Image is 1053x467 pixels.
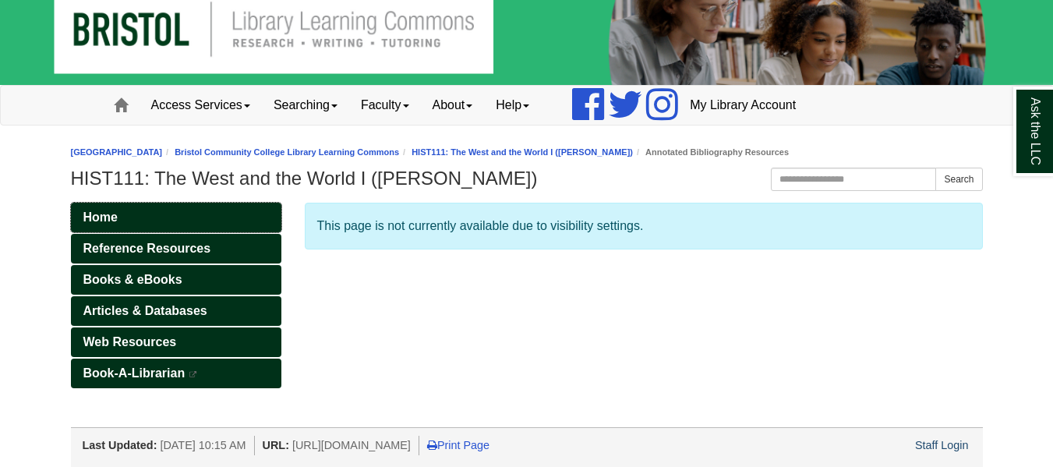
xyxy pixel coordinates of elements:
[189,371,198,378] i: This link opens in a new window
[83,335,177,348] span: Web Resources
[71,203,281,388] div: Guide Pages
[160,439,246,451] span: [DATE] 10:15 AM
[71,359,281,388] a: Book-A-Librarian
[83,304,207,317] span: Articles & Databases
[349,86,421,125] a: Faculty
[484,86,541,125] a: Help
[83,273,182,286] span: Books & eBooks
[175,147,399,157] a: Bristol Community College Library Learning Commons
[292,439,411,451] span: [URL][DOMAIN_NAME]
[71,296,281,326] a: Articles & Databases
[915,439,969,451] a: Staff Login
[71,203,281,232] a: Home
[83,211,118,224] span: Home
[427,440,437,451] i: Print Page
[71,234,281,264] a: Reference Resources
[140,86,262,125] a: Access Services
[71,168,983,189] h1: HIST111: The West and the World I ([PERSON_NAME])
[935,168,982,191] button: Search
[427,439,489,451] a: Print Page
[71,327,281,357] a: Web Resources
[71,147,163,157] a: [GEOGRAPHIC_DATA]
[421,86,485,125] a: About
[83,366,186,380] span: Book-A-Librarian
[305,203,983,249] div: This page is not currently available due to visibility settings.
[633,145,789,160] li: Annotated Bibliography Resources
[83,439,157,451] span: Last Updated:
[83,242,211,255] span: Reference Resources
[412,147,633,157] a: HIST111: The West and the World I ([PERSON_NAME])
[262,86,349,125] a: Searching
[71,145,983,160] nav: breadcrumb
[71,265,281,295] a: Books & eBooks
[263,439,289,451] span: URL:
[678,86,807,125] a: My Library Account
